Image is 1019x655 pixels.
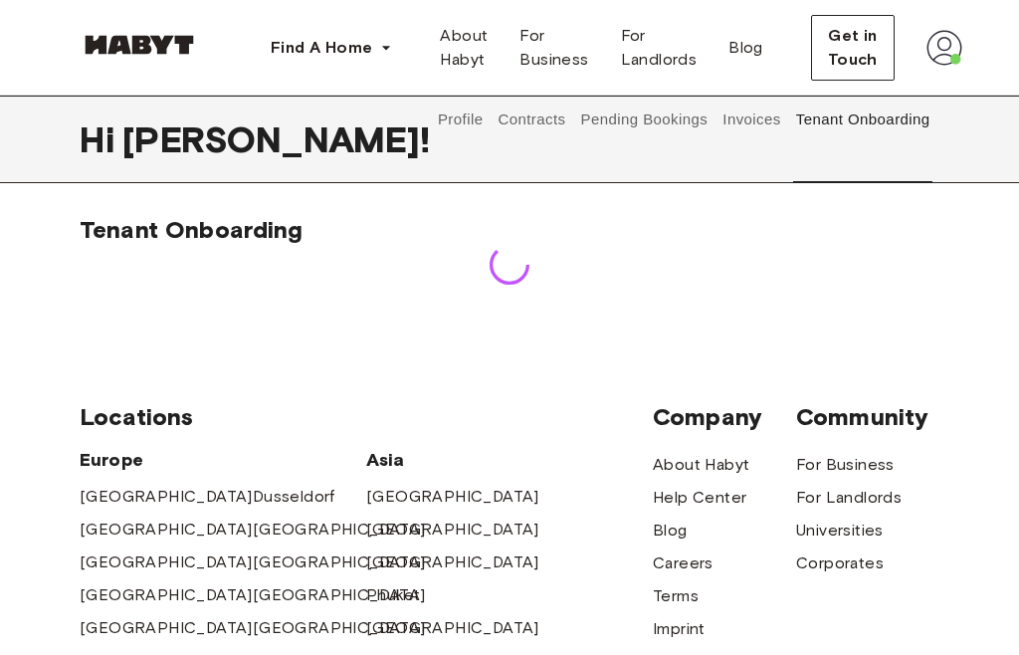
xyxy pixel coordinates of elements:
a: [GEOGRAPHIC_DATA] [253,583,426,607]
span: Community [796,402,939,432]
span: Company [653,402,796,432]
span: [PERSON_NAME] ! [122,118,430,160]
a: [GEOGRAPHIC_DATA] [366,616,539,640]
button: Invoices [720,96,783,143]
a: For Landlords [796,486,902,510]
a: Universities [796,519,884,543]
a: Careers [653,551,713,575]
span: Hi [80,118,122,160]
span: Find A Home [271,36,372,60]
a: [GEOGRAPHIC_DATA] [80,616,253,640]
a: Blog [653,519,688,543]
a: For Business [796,453,895,477]
button: Pending Bookings [578,96,711,143]
img: Habyt [80,35,199,55]
div: user profile tabs [430,96,939,143]
span: Asia [366,448,509,472]
a: About Habyt [424,16,504,80]
a: [GEOGRAPHIC_DATA] [253,550,426,574]
a: [GEOGRAPHIC_DATA] [253,518,426,542]
a: [GEOGRAPHIC_DATA] [366,485,539,509]
a: Help Center [653,486,746,510]
a: Terms [653,584,699,608]
a: Blog [713,16,779,80]
img: avatar [926,30,962,66]
a: [GEOGRAPHIC_DATA] [366,550,539,574]
span: Get in Touch [828,24,878,72]
a: [GEOGRAPHIC_DATA] [80,518,253,542]
a: About Habyt [653,453,749,477]
a: Dusseldorf [253,485,335,509]
a: For Landlords [605,16,713,80]
a: For Business [504,16,604,80]
span: About Habyt [440,24,488,72]
button: Tenant Onboarding [793,96,932,143]
a: Corporates [796,551,884,575]
button: Contracts [496,96,568,143]
span: For Landlords [621,24,698,72]
a: Phuket [366,583,420,607]
button: Profile [435,96,486,143]
a: [GEOGRAPHIC_DATA] [80,485,253,509]
span: Tenant Onboarding [80,215,304,244]
a: Imprint [653,617,706,641]
a: [GEOGRAPHIC_DATA] [253,616,426,640]
span: Blog [728,36,763,60]
a: [GEOGRAPHIC_DATA] [80,583,253,607]
a: [GEOGRAPHIC_DATA] [80,550,253,574]
span: For Business [519,24,588,72]
span: Locations [80,402,653,432]
button: Get in Touch [811,15,895,81]
button: Find A Home [255,28,408,68]
span: Europe [80,448,366,472]
a: [GEOGRAPHIC_DATA] [366,518,539,542]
